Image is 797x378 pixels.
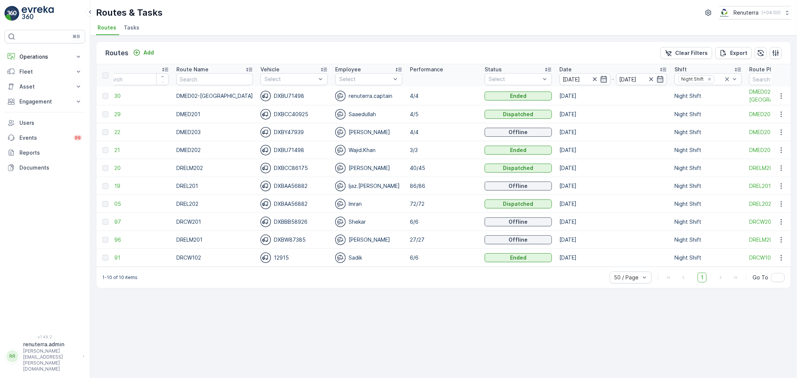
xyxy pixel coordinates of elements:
[671,177,745,195] td: Night Shift
[503,200,534,208] p: Dispatched
[19,134,69,142] p: Events
[612,75,615,84] p: -
[753,274,768,281] span: Go To
[556,87,671,105] td: [DATE]
[715,47,752,59] button: Export
[406,231,481,249] td: 27/27
[705,76,714,82] div: Remove Night Shift
[503,164,534,172] p: Dispatched
[556,141,671,159] td: [DATE]
[102,147,108,153] div: Toggle Row Selected
[260,199,271,209] img: svg%3e
[173,123,257,141] td: DMED203
[335,109,402,120] div: Saaedullah
[335,127,402,137] div: [PERSON_NAME]
[485,235,552,244] button: Offline
[556,159,671,177] td: [DATE]
[671,249,745,267] td: Night Shift
[102,93,108,99] div: Toggle Row Selected
[260,252,271,263] img: svg%3e
[335,66,361,73] p: Employee
[485,199,552,208] button: Dispatched
[671,105,745,123] td: Night Shift
[335,217,402,227] div: Shekar
[102,219,108,225] div: Toggle Row Selected
[556,249,671,267] td: [DATE]
[406,177,481,195] td: 86/86
[335,127,346,137] img: svg%3e
[19,98,70,105] p: Engagement
[335,163,346,173] img: svg%3e
[719,9,730,17] img: Screenshot_2024-07-26_at_13.33.01.png
[22,6,54,21] img: logo_light-DOdMpM7g.png
[559,66,572,73] p: Date
[4,335,85,339] span: v 1.49.2
[173,195,257,213] td: DREL202
[72,34,80,40] p: ⌘B
[406,123,481,141] td: 4/4
[698,273,707,282] span: 1
[556,195,671,213] td: [DATE]
[260,109,271,120] img: svg%3e
[173,177,257,195] td: DREL201
[719,6,791,19] button: Renuterra(+04:00)
[102,111,108,117] div: Toggle Row Selected
[19,83,70,90] p: Asset
[335,109,346,120] img: svg%3e
[19,53,70,61] p: Operations
[260,235,328,245] div: DXBW87385
[75,135,81,141] p: 99
[671,159,745,177] td: Night Shift
[102,182,169,190] span: 220819
[4,79,85,94] button: Asset
[660,47,712,59] button: Clear Filters
[335,217,346,227] img: svg%3e
[616,73,667,85] input: dd/mm/yyyy
[675,49,708,57] p: Clear Filters
[102,146,169,154] a: 220821
[260,252,328,263] div: 12915
[335,235,346,245] img: svg%3e
[102,200,169,208] a: 220805
[19,119,82,127] p: Users
[559,73,611,85] input: dd/mm/yyyy
[406,159,481,177] td: 40/45
[335,91,402,101] div: renuterra.captain
[173,249,257,267] td: DRCW102
[671,87,745,105] td: Night Shift
[260,217,328,227] div: DXBBB58926
[510,92,526,100] p: Ended
[4,94,85,109] button: Engagement
[4,115,85,130] a: Users
[671,123,745,141] td: Night Shift
[102,92,169,100] a: 220830
[23,341,79,348] p: renuterra.admin
[730,49,747,57] p: Export
[102,164,169,172] span: 220820
[143,49,154,56] p: Add
[335,163,402,173] div: [PERSON_NAME]
[406,105,481,123] td: 4/5
[335,235,402,245] div: [PERSON_NAME]
[260,163,271,173] img: svg%3e
[19,164,82,171] p: Documents
[509,128,528,136] p: Offline
[406,249,481,267] td: 6/6
[485,92,552,100] button: Ended
[260,217,271,227] img: svg%3e
[102,128,169,136] span: 220822
[96,7,163,19] p: Routes & Tasks
[671,213,745,231] td: Night Shift
[509,218,528,226] p: Offline
[4,341,85,372] button: RRrenuterra.admin[PERSON_NAME][EMAIL_ADDRESS][PERSON_NAME][DOMAIN_NAME]
[260,181,328,191] div: DXBAA56882
[335,181,402,191] div: Ijaz.[PERSON_NAME]
[556,105,671,123] td: [DATE]
[335,199,402,209] div: Imran
[671,231,745,249] td: Night Shift
[335,199,346,209] img: svg%3e
[509,182,528,190] p: Offline
[339,75,391,83] p: Select
[733,9,759,16] p: Renuterra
